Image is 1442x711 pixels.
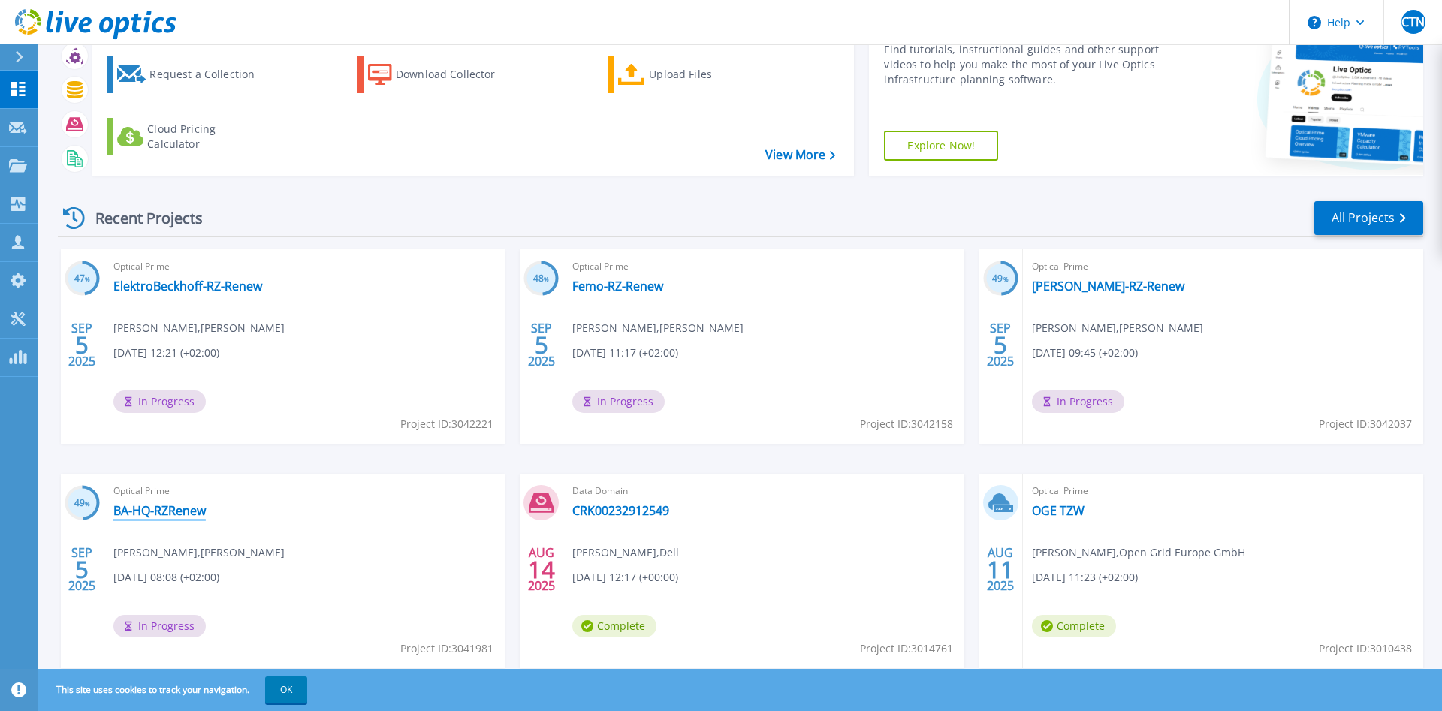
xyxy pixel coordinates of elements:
a: Download Collector [357,56,525,93]
a: Cloud Pricing Calculator [107,118,274,155]
span: [PERSON_NAME] , Open Grid Europe GmbH [1032,544,1245,561]
h3: 49 [65,495,100,512]
span: Project ID: 3014761 [860,640,953,657]
span: [DATE] 08:08 (+02:00) [113,569,219,586]
a: Femo-RZ-Renew [572,279,663,294]
h3: 47 [65,270,100,288]
div: Recent Projects [58,200,223,236]
span: 5 [75,339,89,351]
div: SEP 2025 [68,318,96,372]
span: Project ID: 3010438 [1319,640,1412,657]
h3: 49 [983,270,1018,288]
span: [PERSON_NAME] , [PERSON_NAME] [572,320,744,336]
span: [DATE] 09:45 (+02:00) [1032,345,1138,361]
span: Data Domain [572,483,955,499]
a: All Projects [1314,201,1423,235]
span: Project ID: 3042037 [1319,416,1412,432]
span: % [85,275,90,283]
a: Request a Collection [107,56,274,93]
span: Project ID: 3041981 [400,640,493,657]
span: [DATE] 11:23 (+02:00) [1032,569,1138,586]
div: Find tutorials, instructional guides and other support videos to help you make the most of your L... [884,42,1166,87]
div: SEP 2025 [986,318,1015,372]
div: Cloud Pricing Calculator [147,122,267,152]
span: 5 [535,339,548,351]
span: % [1003,275,1009,283]
span: In Progress [572,390,665,413]
span: Optical Prime [1032,258,1414,275]
div: Request a Collection [149,59,270,89]
span: [DATE] 12:17 (+00:00) [572,569,678,586]
a: View More [765,148,835,162]
span: [DATE] 12:21 (+02:00) [113,345,219,361]
span: Project ID: 3042158 [860,416,953,432]
span: 5 [75,563,89,576]
a: ElektroBeckhoff-RZ-Renew [113,279,262,294]
span: In Progress [113,615,206,637]
span: [PERSON_NAME] , [PERSON_NAME] [113,320,285,336]
div: Upload Files [649,59,769,89]
span: In Progress [113,390,206,413]
div: Download Collector [396,59,516,89]
div: AUG 2025 [986,542,1015,597]
span: Complete [572,615,656,637]
span: [PERSON_NAME] , [PERSON_NAME] [113,544,285,561]
span: Project ID: 3042221 [400,416,493,432]
a: [PERSON_NAME]-RZ-Renew [1032,279,1184,294]
span: % [85,499,90,508]
a: CRK00232912549 [572,503,669,518]
div: SEP 2025 [68,542,96,597]
div: AUG 2025 [527,542,556,597]
span: Optical Prime [572,258,955,275]
span: CTN [1401,16,1425,28]
a: OGE TZW [1032,503,1085,518]
span: 14 [528,563,555,576]
span: [DATE] 11:17 (+02:00) [572,345,678,361]
span: Optical Prime [1032,483,1414,499]
span: % [544,275,549,283]
span: In Progress [1032,390,1124,413]
span: 5 [994,339,1007,351]
a: Upload Files [608,56,775,93]
a: Explore Now! [884,131,998,161]
div: SEP 2025 [527,318,556,372]
a: BA-HQ-RZRenew [113,503,206,518]
span: Optical Prime [113,483,496,499]
span: Optical Prime [113,258,496,275]
span: [PERSON_NAME] , Dell [572,544,679,561]
button: OK [265,676,307,703]
h3: 48 [523,270,559,288]
span: [PERSON_NAME] , [PERSON_NAME] [1032,320,1203,336]
span: Complete [1032,615,1116,637]
span: 11 [987,563,1014,576]
span: This site uses cookies to track your navigation. [41,676,307,703]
